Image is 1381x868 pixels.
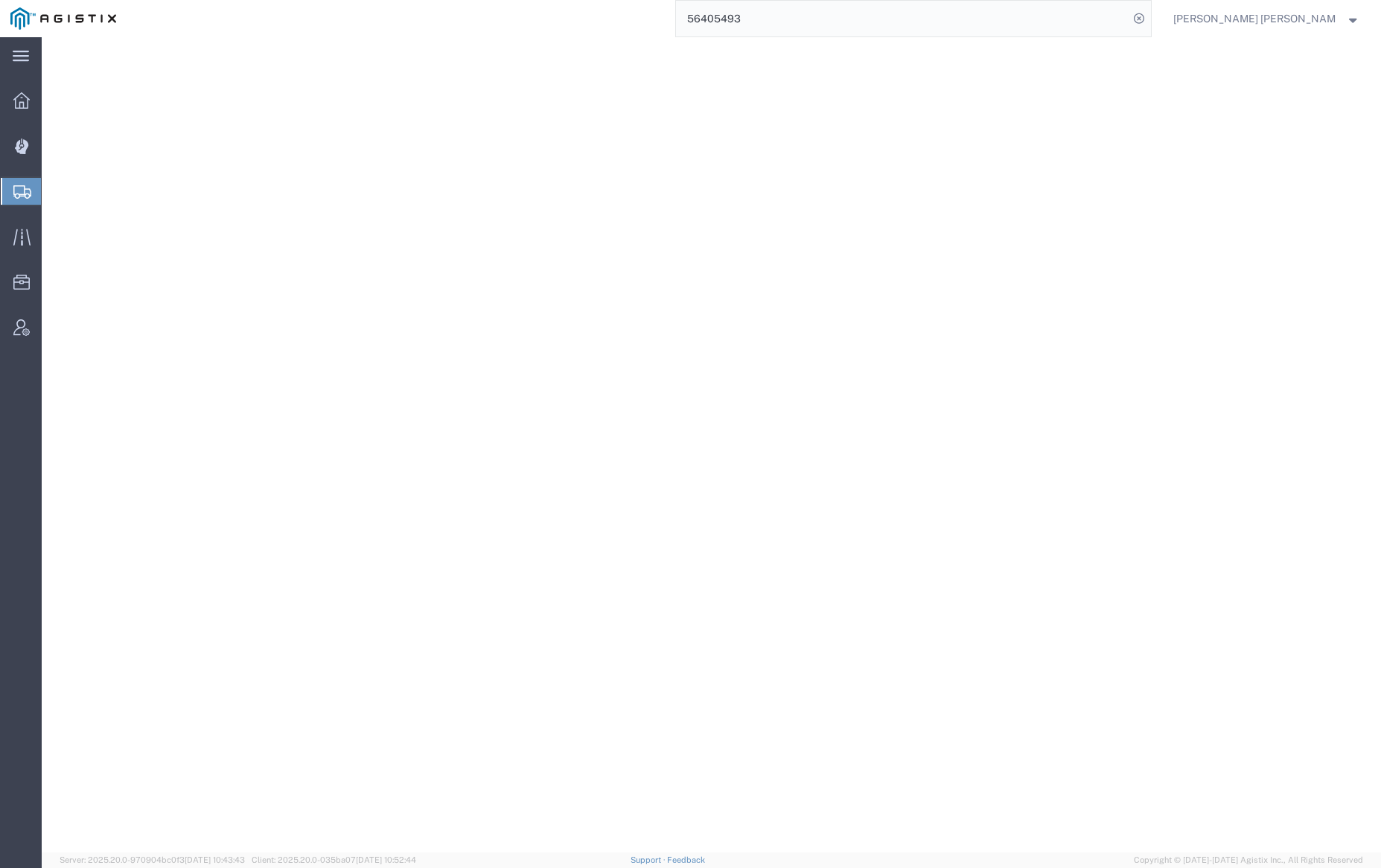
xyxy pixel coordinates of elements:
span: Server: 2025.20.0-970904bc0f3 [60,855,245,864]
span: [DATE] 10:52:44 [356,855,416,864]
button: [PERSON_NAME] [PERSON_NAME] [1173,10,1360,28]
span: Client: 2025.20.0-035ba07 [252,855,416,864]
iframe: FS Legacy Container [42,37,1381,852]
img: logo [10,7,116,30]
input: Search for shipment number, reference number [676,1,1129,36]
a: Feedback [667,855,705,864]
a: Support [631,855,668,864]
span: Kayte Bray Dogali [1173,10,1336,27]
span: [DATE] 10:43:43 [185,855,245,864]
span: Copyright © [DATE]-[DATE] Agistix Inc., All Rights Reserved [1134,854,1363,867]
